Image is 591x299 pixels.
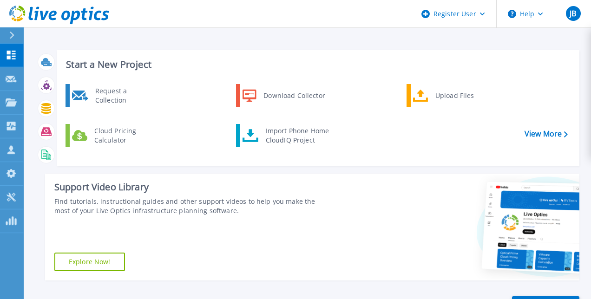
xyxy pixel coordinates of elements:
a: Download Collector [236,84,331,107]
a: Request a Collection [66,84,161,107]
div: Request a Collection [91,86,158,105]
div: Upload Files [431,86,499,105]
h3: Start a New Project [66,59,567,70]
span: JB [570,10,576,17]
a: Upload Files [407,84,502,107]
div: Find tutorials, instructional guides and other support videos to help you make the most of your L... [54,197,332,215]
div: Support Video Library [54,181,332,193]
div: Cloud Pricing Calculator [90,126,158,145]
a: Cloud Pricing Calculator [66,124,161,147]
a: View More [525,130,568,138]
div: Import Phone Home CloudIQ Project [261,126,334,145]
a: Explore Now! [54,253,125,271]
div: Download Collector [259,86,329,105]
